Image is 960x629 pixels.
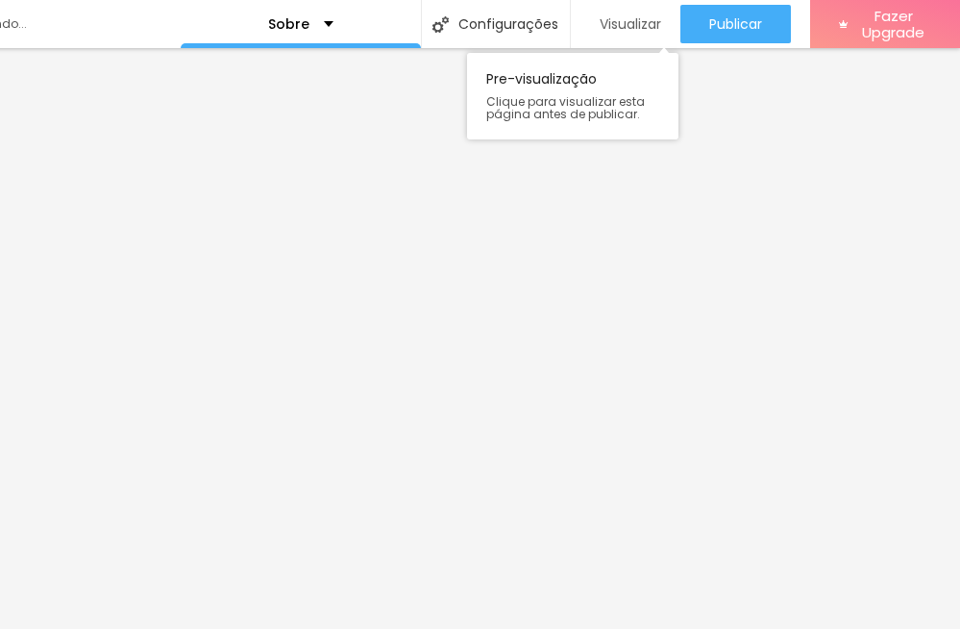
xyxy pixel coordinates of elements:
div: Pre-visualização [467,53,678,139]
span: Clique para visualizar esta página antes de publicar. [486,95,659,120]
img: Icone [432,16,449,33]
button: Visualizar [571,5,680,43]
span: Fazer Upgrade [856,8,931,41]
span: Publicar [709,16,762,32]
button: Publicar [680,5,791,43]
p: Sobre [268,17,309,31]
span: Visualizar [600,16,661,32]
